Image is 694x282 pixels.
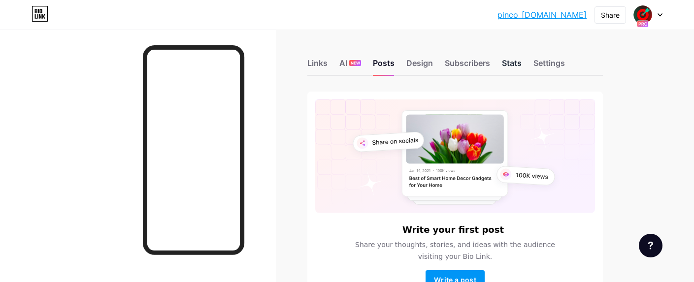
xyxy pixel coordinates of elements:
[601,10,620,20] div: Share
[445,57,490,75] div: Subscribers
[497,9,587,21] a: pinco_[DOMAIN_NAME]
[502,57,522,75] div: Stats
[339,57,361,75] div: AI
[307,57,328,75] div: Links
[633,5,652,24] img: pinco_tr
[402,225,504,235] h6: Write your first post
[406,57,433,75] div: Design
[343,239,567,262] span: Share your thoughts, stories, and ideas with the audience visiting your Bio Link.
[533,57,565,75] div: Settings
[373,57,395,75] div: Posts
[351,60,360,66] span: NEW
